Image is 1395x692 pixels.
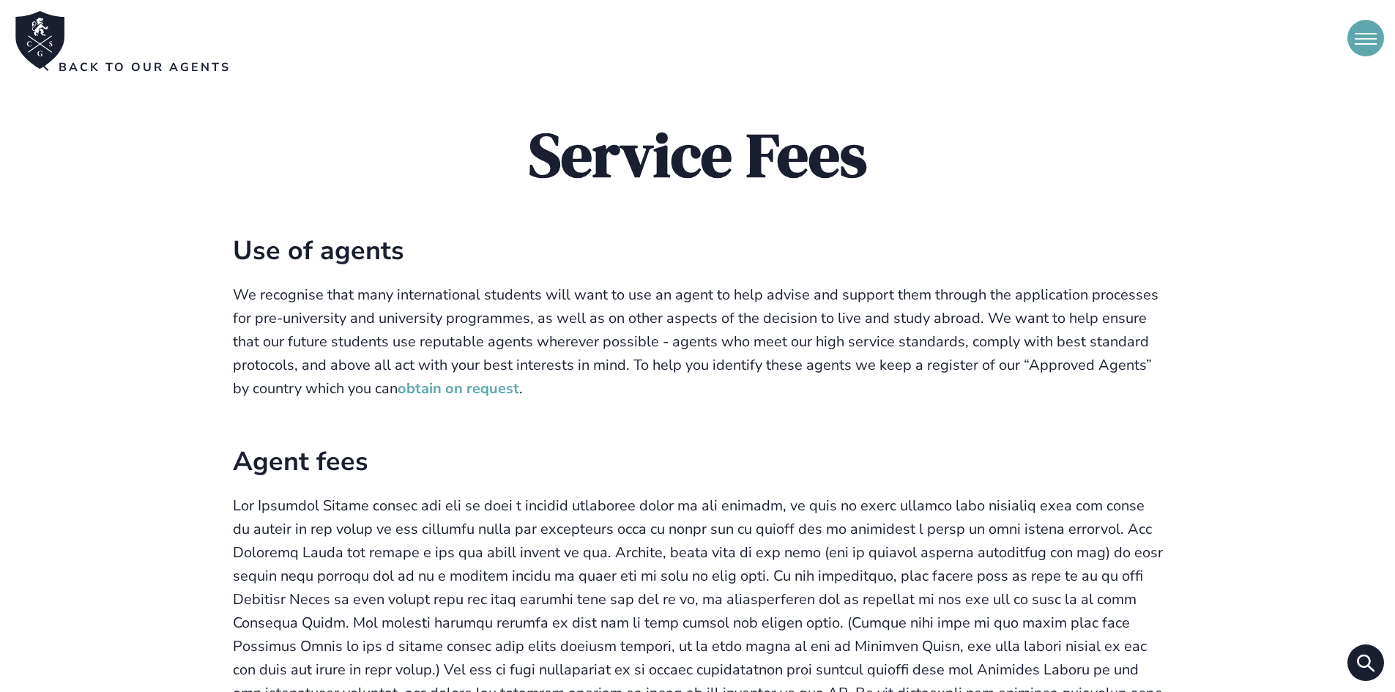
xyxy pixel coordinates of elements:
[398,379,519,398] a: obtain on request
[1347,20,1384,56] button: Open Menu
[233,120,1163,190] h1: Service Fees
[233,283,1163,401] p: We recognise that many international students will want to use an agent to help advise and suppor...
[233,444,1163,480] h2: Agent fees
[44,59,231,76] a: Back to Our Agents
[233,234,1163,269] h2: Use of agents
[11,11,70,70] a: Home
